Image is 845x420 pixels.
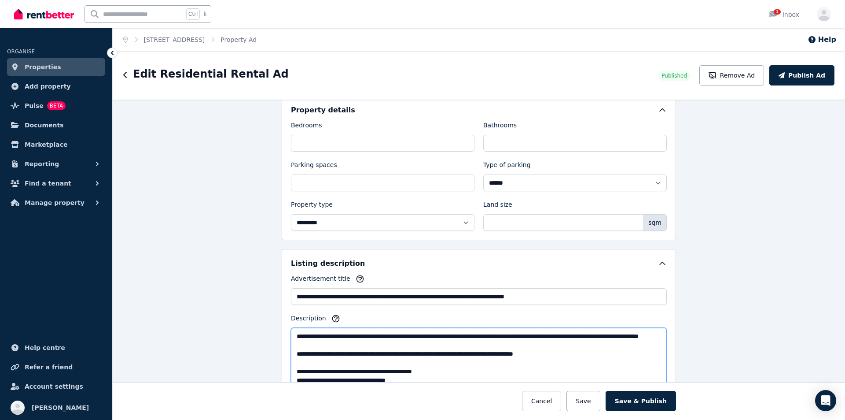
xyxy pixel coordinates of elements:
a: Add property [7,78,105,95]
nav: Breadcrumb [113,28,267,51]
h5: Property details [291,105,355,115]
span: 1 [774,9,781,15]
label: Bedrooms [291,121,322,133]
span: Add property [25,81,71,92]
label: Land size [483,200,512,212]
button: Manage property [7,194,105,212]
img: RentBetter [14,7,74,21]
span: Account settings [25,381,83,392]
span: Reporting [25,159,59,169]
a: Documents [7,116,105,134]
span: Manage property [25,197,84,208]
h5: Listing description [291,258,365,269]
span: Pulse [25,100,44,111]
a: Marketplace [7,136,105,153]
div: Inbox [768,10,799,19]
span: ORGANISE [7,48,35,55]
button: Help [808,34,836,45]
span: Refer a friend [25,362,73,372]
h1: Edit Residential Rental Ad [133,67,289,81]
a: Refer a friend [7,358,105,376]
label: Description [291,314,326,326]
a: PulseBETA [7,97,105,115]
button: Remove Ad [699,65,764,85]
a: Property Ad [220,36,257,43]
label: Advertisement title [291,274,350,286]
button: Save & Publish [606,391,676,411]
label: Bathrooms [483,121,517,133]
span: Ctrl [186,8,200,20]
span: k [203,11,206,18]
span: BETA [47,101,66,110]
div: Open Intercom Messenger [815,390,836,411]
button: Reporting [7,155,105,173]
span: Marketplace [25,139,67,150]
span: [PERSON_NAME] [32,402,89,413]
span: Published [661,72,687,79]
button: Cancel [522,391,561,411]
a: Properties [7,58,105,76]
span: Properties [25,62,61,72]
a: Account settings [7,378,105,395]
label: Property type [291,200,333,212]
button: Publish Ad [769,65,834,85]
span: Find a tenant [25,178,71,189]
span: Help centre [25,342,65,353]
button: Find a tenant [7,175,105,192]
span: Documents [25,120,64,130]
label: Type of parking [483,160,531,173]
a: [STREET_ADDRESS] [144,36,205,43]
label: Parking spaces [291,160,337,173]
a: Help centre [7,339,105,357]
button: Save [566,391,600,411]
